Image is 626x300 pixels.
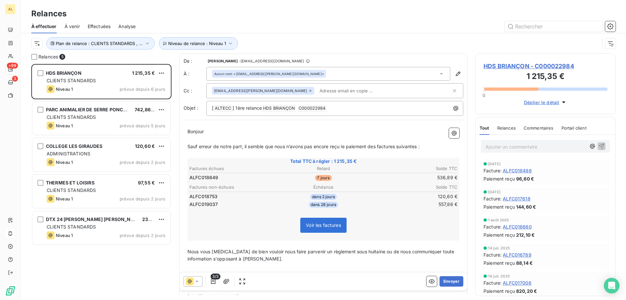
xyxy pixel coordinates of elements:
button: Déplier le détail [522,99,569,106]
span: Niveau 1 [56,123,73,128]
td: ALFC019037 [189,201,278,208]
span: ALFC018486 [503,167,532,174]
em: Aucun nom [214,71,232,76]
span: Facture : [484,167,501,174]
span: [EMAIL_ADDRESS][PERSON_NAME][DOMAIN_NAME] [214,89,307,93]
span: ALFC016660 [503,223,532,230]
span: Objet : [184,105,198,111]
span: Tout [480,125,489,131]
span: 96,60 € [516,175,534,182]
th: Solde TTC [369,184,458,191]
span: 1 août 2025 [488,218,509,222]
h3: Relances [31,8,67,20]
span: Effectuées [88,23,111,30]
img: Logo LeanPay [5,286,16,296]
span: 820,20 € [516,288,537,294]
span: [PERSON_NAME] [208,59,238,63]
span: Portail client [561,125,587,131]
span: THERMES ET LOISIRS [46,180,95,185]
span: 1 215,35 € [132,70,155,76]
span: 0 [483,93,485,98]
div: grid [31,64,171,300]
span: prévue depuis 6 jours [120,87,165,92]
span: [ [212,105,214,111]
span: 239,28 € [142,216,163,222]
span: prévue depuis 2 jours [120,196,165,201]
div: AL [5,4,16,14]
th: Retard [279,165,368,172]
button: Plan de relance : CLIENTS STANDARDS , ... [46,37,155,50]
span: ALFC017006 [503,279,531,286]
span: Paiement reçu [484,231,515,238]
span: Plan de relance : CLIENTS STANDARDS , ... [56,41,143,46]
input: Rechercher [505,21,603,32]
span: Facture : [484,279,501,286]
span: ALFC016789 [503,251,531,258]
span: Voir les factures [306,222,341,228]
span: Niveau 1 [56,196,73,201]
span: Facture : [484,195,501,202]
span: prévue depuis 2 jours [120,160,165,165]
span: Total TTC à régler : 1 215,35 € [188,158,458,165]
span: Paiement reçu [484,203,515,210]
span: Niveau 1 [56,87,73,92]
span: Analyse [118,23,136,30]
td: ALFC018753 [189,193,278,200]
span: 14 juil. 2025 [488,246,510,250]
span: CLIENTS STANDARDS [47,78,96,83]
span: 120,60 € [135,143,155,149]
td: 536,89 € [369,174,458,181]
span: 88,14 € [516,260,533,266]
span: +99 [7,63,18,69]
span: De : [184,58,206,64]
th: Factures non-échues [189,184,278,191]
span: 742,86 € [135,107,155,112]
span: prévue depuis 5 jours [120,123,165,128]
span: CLIENTS STANDARDS [47,187,96,193]
span: ] 1ère relance [232,105,262,111]
span: HDS BRIANÇON [262,105,296,112]
span: Un service de paiement sécurisé sur Internet par Carte Bancaire est mis à votre disposition. Vous... [187,271,455,284]
span: 144,60 € [516,203,536,210]
span: PARC ANIMALIER DE SERRE PONCON [46,107,130,112]
span: 7 jours [315,175,332,181]
th: Factures échues [189,165,278,172]
th: Solde TTC [369,165,458,172]
span: [URL][DOMAIN_NAME] [187,293,239,299]
th: Échéance [279,184,368,191]
span: - [EMAIL_ADDRESS][DOMAIN_NAME] [239,59,304,63]
span: dans 28 jours [309,202,338,208]
span: Bonjour [187,129,204,134]
span: CLIENTS STANDARDS [47,224,96,229]
span: COLLEGE LES GIRAUDES [46,143,102,149]
label: Cc : [184,87,206,94]
span: Facture : [484,223,501,230]
span: HDS BRIANÇON [46,70,82,76]
span: À venir [65,23,80,30]
span: C000022984 [298,105,327,112]
h3: 1 215,35 € [484,71,607,84]
span: Relances [38,54,58,60]
span: Niveau 1 [56,160,73,165]
span: 14 juil. 2025 [488,274,510,278]
td: 557,86 € [369,201,458,208]
button: Niveau de relance : Niveau 1 [159,37,238,50]
span: Niveau de relance : Niveau 1 [168,41,226,46]
span: 97,55 € [138,180,155,185]
span: [DATE] [488,162,500,166]
span: 5 [59,54,65,60]
button: Envoyer [440,276,463,287]
span: dans 2 jours [310,194,337,200]
span: Sauf erreur de notre part, il semble que nous n’avons pas encore reçu le paiement des factures su... [187,144,420,149]
span: ALFC018649 [189,174,218,181]
span: [DATE] [488,190,500,194]
span: 3 [12,76,18,82]
span: Niveau 1 [56,233,73,238]
span: prévue depuis 2 jours [120,233,165,238]
span: 3/3 [211,274,220,279]
span: ALFC017618 [503,195,530,202]
span: HDS BRIANÇON - C000022984 [484,62,607,71]
span: DTX 24 [PERSON_NAME] [PERSON_NAME] ENTREPRISE ADAPTEE [46,216,195,222]
input: Adresse email en copie ... [317,86,392,96]
span: Déplier le détail [524,99,559,106]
